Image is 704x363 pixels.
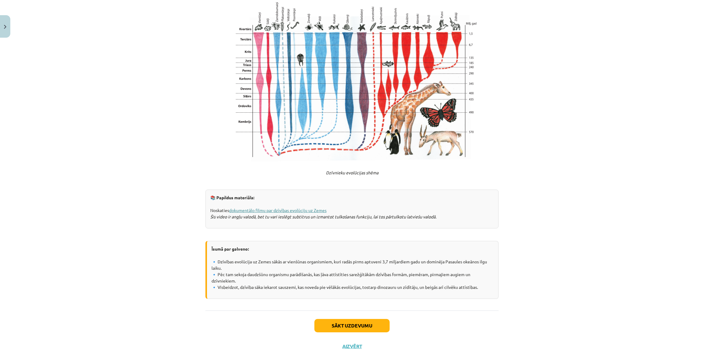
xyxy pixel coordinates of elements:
[210,195,254,200] strong: 📚 Papildus materiāls:
[314,319,390,332] button: Sākt uzdevumu
[4,25,6,29] img: icon-close-lesson-0947bae3869378f0d4975bcd49f059093ad1ed9edebbc8119c70593378902aed.svg
[212,246,249,252] strong: Īsumā par galveno:
[229,207,327,213] a: dokumentālo filmu par dzīvības evolūciju uz Zemes
[212,246,494,290] p: 🔹 Dzīvības evolūcija uz Zemes sākās ar vienšūnas organismiem, kuri radās pirms aptuveni 3,7 milja...
[326,170,378,175] em: Dzīvnieku evolūcijas shēma
[340,343,364,349] button: Aizvērt
[205,190,499,228] div: Noskaties
[210,214,436,219] em: Šis video ir angļu valodā, bet tu vari ieslēgt subtitrus un izmantot tulkošanas funkciju, lai tos...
